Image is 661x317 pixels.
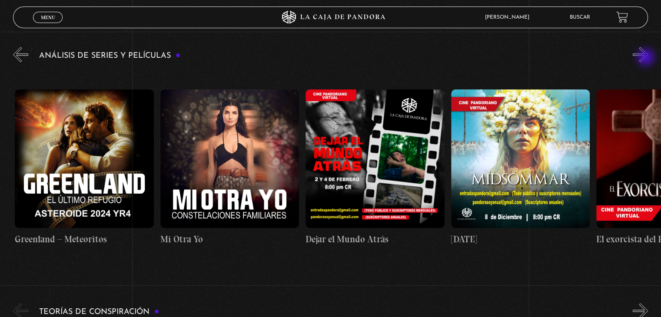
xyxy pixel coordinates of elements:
h4: Mi Otra Yo [160,232,299,246]
h4: Dejar el Mundo Atrás [306,232,444,246]
a: Greenland – Meteoritos [15,69,153,267]
button: Next [633,47,648,62]
span: [PERSON_NAME] [481,15,538,20]
h3: Análisis de series y películas [39,52,180,60]
button: Previous [13,47,28,62]
a: [DATE] [451,69,590,267]
h4: Greenland – Meteoritos [15,232,153,246]
a: Buscar [570,15,590,20]
a: Mi Otra Yo [160,69,299,267]
span: Cerrar [38,22,58,28]
a: View your shopping cart [616,11,628,23]
a: Dejar el Mundo Atrás [306,69,444,267]
h4: [DATE] [451,232,590,246]
span: Menu [41,15,55,20]
h3: Teorías de Conspiración [39,308,159,316]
